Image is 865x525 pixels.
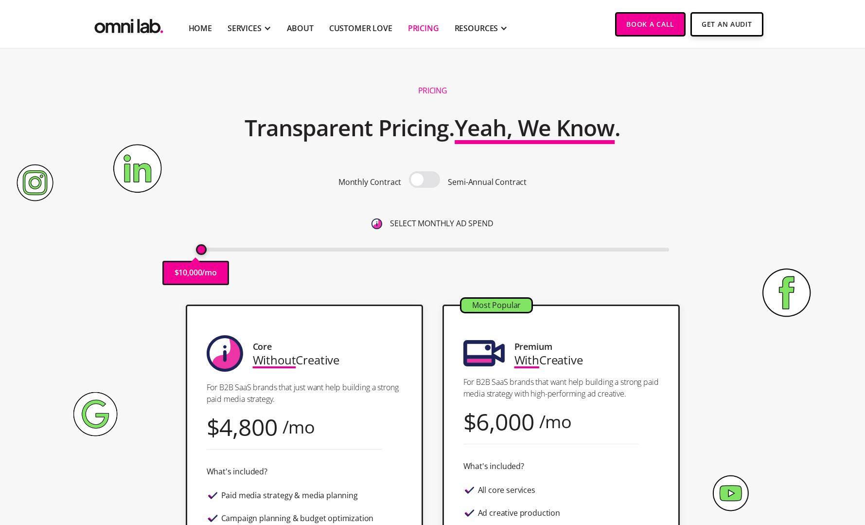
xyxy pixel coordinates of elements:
[221,491,358,500] div: Paid media strategy & media planning
[371,218,382,229] img: 6410812402e99d19b372aa32_omni-nav-info.svg
[178,266,202,279] p: 10,000
[615,12,686,36] a: Book a Call
[448,176,527,189] p: Semi-Annual Contract
[92,12,165,36] a: home
[455,112,615,143] span: Yeah, We Know
[92,12,165,36] img: Omni Lab: B2B SaaS Demand Generation Agency
[539,415,572,428] div: /mo
[478,486,535,494] div: All core services
[455,22,498,34] div: RESOURCES
[514,353,583,366] div: Creative
[514,352,539,368] span: With
[408,22,439,34] a: Pricing
[253,353,340,366] div: Creative
[221,514,374,523] div: Campaign planning & budget optimization
[476,415,534,428] div: 6,000
[690,412,865,525] iframe: Chat Widget
[189,22,212,34] a: Home
[390,217,493,230] p: SELECT MONTHLY AD SPEND
[514,340,552,353] div: Premium
[245,109,621,147] h2: Transparent Pricing. .
[207,381,402,405] p: For B2B SaaS brands that just want help building a strong paid media strategy.
[418,86,447,96] h1: Pricing
[207,465,267,478] div: What's included?
[202,266,217,279] p: /mo
[175,266,179,279] p: $
[219,420,277,434] div: 4,800
[463,460,524,473] div: What's included?
[461,299,531,312] div: Most Popular
[690,12,763,36] a: Get An Audit
[253,340,272,353] div: Core
[478,509,560,517] div: Ad creative production
[463,376,659,399] p: For B2B SaaS brands that want help building a strong paid media strategy with high-performing ad ...
[463,415,477,428] div: $
[282,420,316,434] div: /mo
[287,22,314,34] a: About
[329,22,392,34] a: Customer Love
[253,352,296,368] span: Without
[207,420,220,434] div: $
[338,176,401,189] p: Monthly Contract
[228,22,262,34] div: SERVICES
